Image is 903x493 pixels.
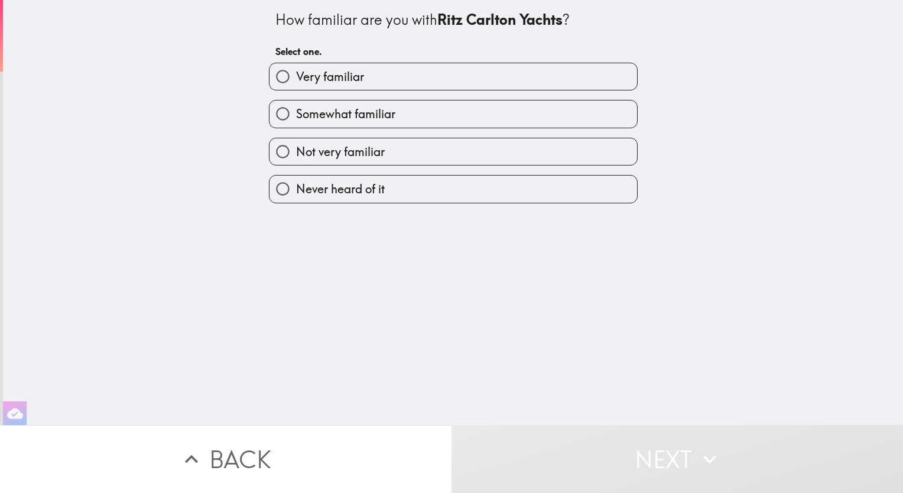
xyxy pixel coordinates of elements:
[269,138,637,165] button: Not very familiar
[275,10,631,30] div: How familiar are you with ?
[296,144,385,160] span: Not very familiar
[296,181,385,197] span: Never heard of it
[275,45,631,58] h6: Select one.
[269,63,637,90] button: Very familiar
[269,176,637,202] button: Never heard of it
[269,100,637,127] button: Somewhat familiar
[296,69,364,85] span: Very familiar
[451,425,903,493] button: Next
[296,106,395,122] span: Somewhat familiar
[437,11,563,28] b: Ritz Carlton Yachts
